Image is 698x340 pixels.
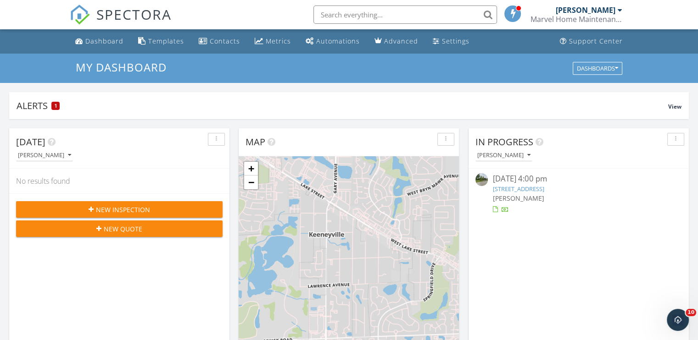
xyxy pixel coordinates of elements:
img: streetview [475,173,488,186]
div: [PERSON_NAME] [477,152,530,159]
span: View [668,103,681,110]
div: Metrics [266,37,291,45]
span: In Progress [475,136,533,148]
div: Automations [316,37,360,45]
div: [PERSON_NAME] [18,152,71,159]
button: New Inspection [16,201,223,218]
a: Templates [134,33,188,50]
a: SPECTORA [70,12,172,32]
input: Search everything... [313,5,497,24]
span: [PERSON_NAME] [492,194,544,203]
a: Settings [429,33,473,50]
span: New Inspection [96,205,150,214]
a: Metrics [251,33,295,50]
div: [DATE] 4:00 pm [492,173,664,185]
a: Automations (Basic) [302,33,363,50]
div: Settings [442,37,469,45]
a: Dashboard [72,33,127,50]
button: [PERSON_NAME] [475,149,532,162]
div: Alerts [17,99,668,112]
a: Advanced [371,33,422,50]
img: The Best Home Inspection Software - Spectora [70,5,90,25]
a: Zoom out [244,175,258,189]
a: Zoom in [244,162,258,175]
div: No results found [9,169,229,193]
div: [PERSON_NAME] [556,5,615,15]
a: Contacts [195,33,244,50]
a: Support Center [556,33,626,50]
span: [DATE] [16,136,45,148]
div: Advanced [384,37,418,45]
div: Templates [148,37,184,45]
span: New Quote [104,224,142,234]
div: Support Center [569,37,623,45]
button: Dashboards [573,62,622,75]
span: 10 [686,309,696,316]
span: My Dashboard [76,60,167,75]
a: [DATE] 4:00 pm [STREET_ADDRESS] [PERSON_NAME] [475,173,682,214]
div: Dashboard [85,37,123,45]
button: [PERSON_NAME] [16,149,73,162]
button: New Quote [16,220,223,237]
span: SPECTORA [96,5,172,24]
div: Contacts [210,37,240,45]
a: [STREET_ADDRESS] [492,185,544,193]
div: Marvel Home Maintenance and Inspections [530,15,622,24]
div: Dashboards [577,65,618,71]
span: Map [246,136,265,148]
iframe: Intercom live chat [667,309,689,331]
span: 1 [55,103,57,109]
